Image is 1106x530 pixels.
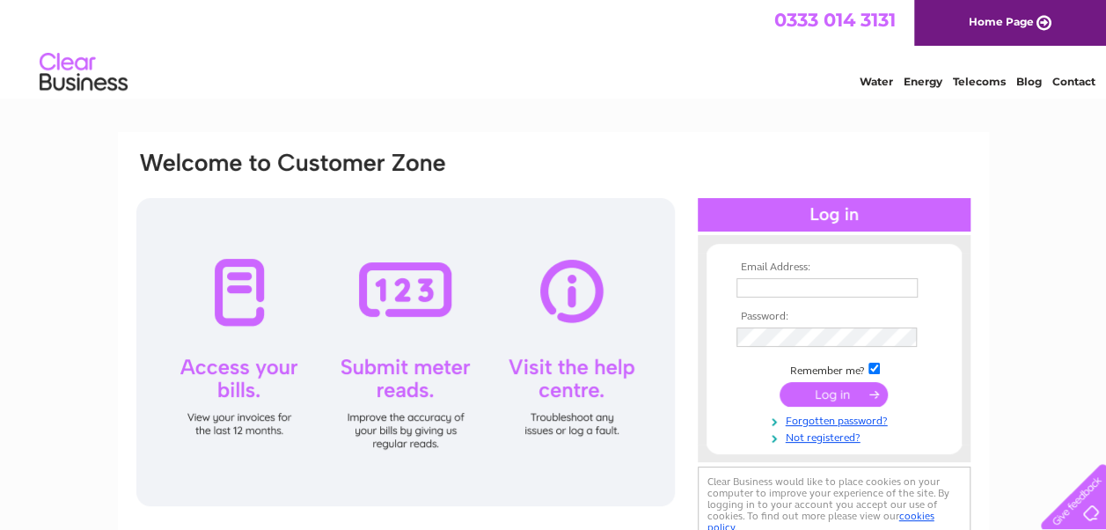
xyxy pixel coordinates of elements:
[39,46,128,99] img: logo.png
[774,9,896,31] a: 0333 014 3131
[860,75,893,88] a: Water
[732,311,936,323] th: Password:
[953,75,1006,88] a: Telecoms
[736,428,936,445] a: Not registered?
[138,10,970,85] div: Clear Business is a trading name of Verastar Limited (registered in [GEOGRAPHIC_DATA] No. 3667643...
[780,382,888,407] input: Submit
[1016,75,1042,88] a: Blog
[1052,75,1095,88] a: Contact
[732,261,936,274] th: Email Address:
[732,360,936,378] td: Remember me?
[736,411,936,428] a: Forgotten password?
[904,75,942,88] a: Energy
